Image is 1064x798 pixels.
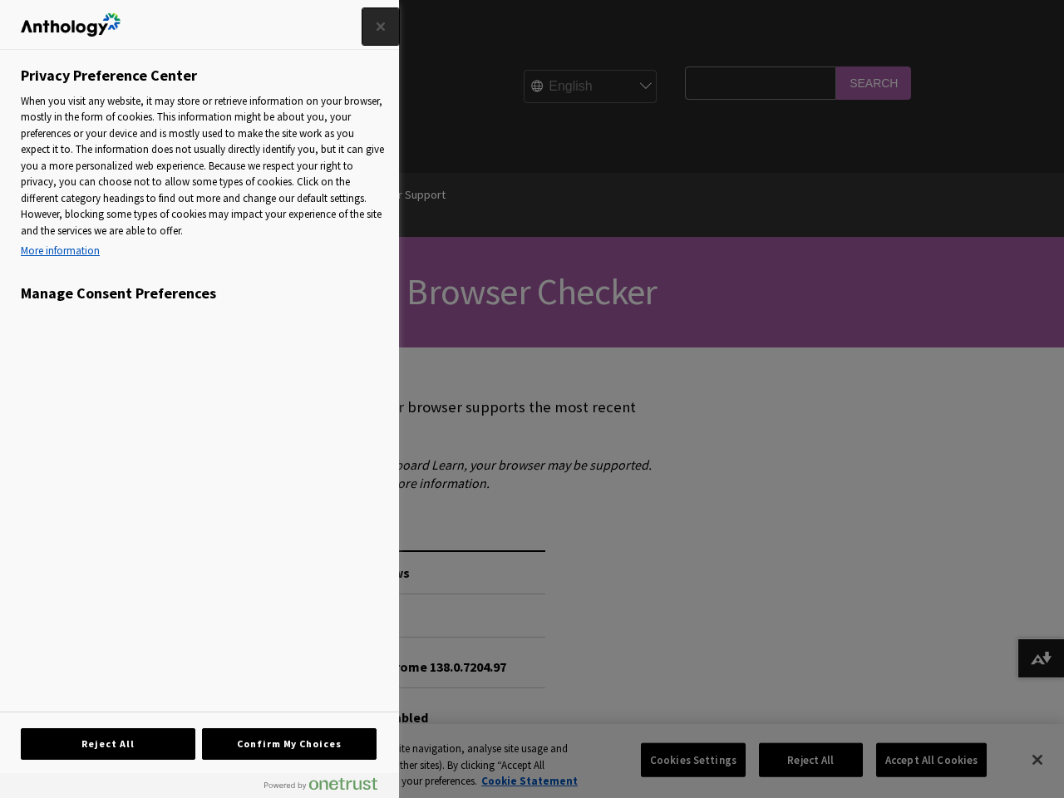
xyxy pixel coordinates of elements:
div: Company Logo [21,8,121,42]
h3: Manage Consent Preferences [21,284,385,311]
div: When you visit any website, it may store or retrieve information on your browser, mostly in the f... [21,93,385,264]
button: Close [362,8,399,45]
h2: Privacy Preference Center [21,66,197,85]
button: Confirm My Choices [202,728,377,760]
button: Reject All [21,728,195,760]
img: Powered by OneTrust Opens in a new Tab [264,777,377,791]
img: Company Logo [21,13,121,37]
a: More information about your privacy, opens in a new tab [21,243,385,259]
a: Powered by OneTrust Opens in a new Tab [264,777,391,798]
